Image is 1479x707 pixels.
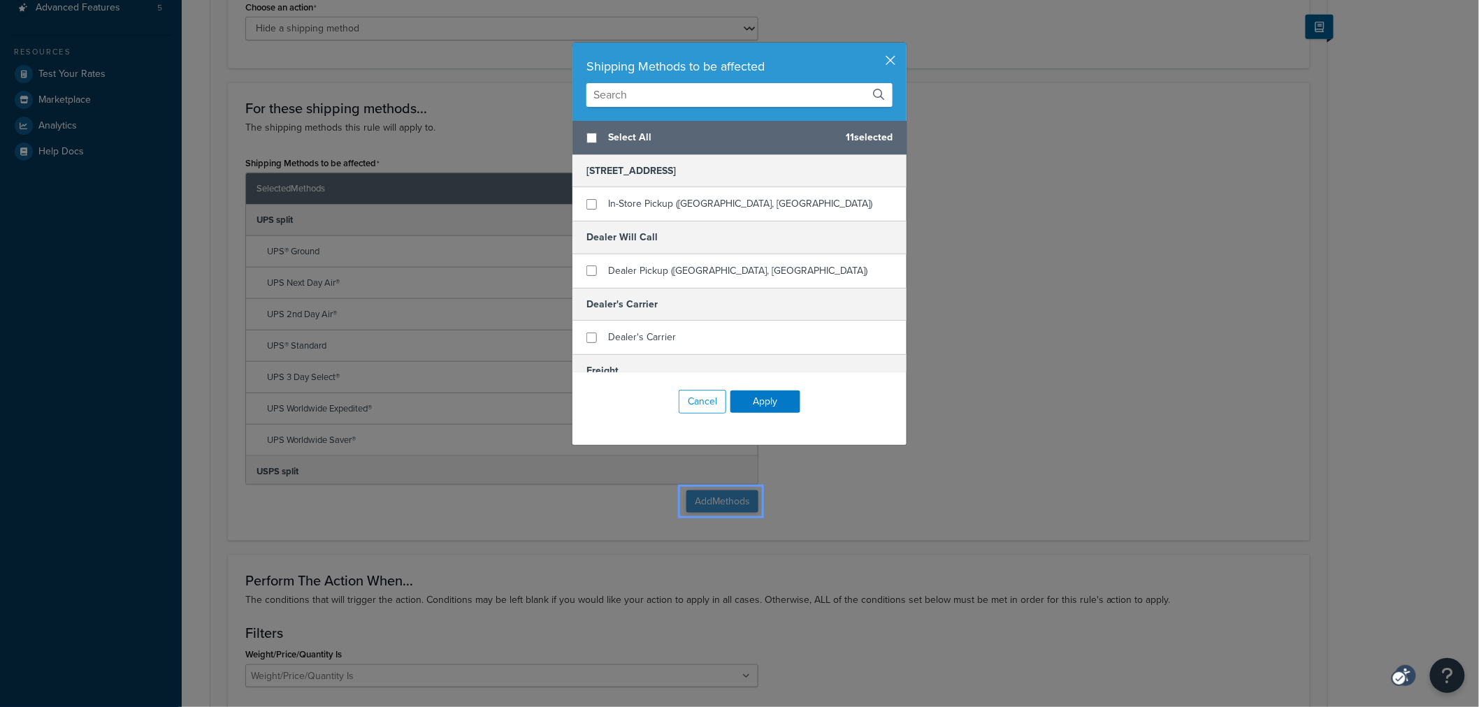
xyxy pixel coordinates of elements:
[730,391,800,413] button: Apply
[679,390,726,414] button: Cancel
[586,265,597,276] input: For these shipping methods...The shipping methods this rule will apply to.Shipping Methods to be ...
[608,330,676,344] span: Dealer's Carrier
[608,196,872,211] span: In-Store Pickup ([GEOGRAPHIC_DATA], [GEOGRAPHIC_DATA])
[586,333,597,343] input: For these shipping methods...The shipping methods this rule will apply to.Shipping Methods to be ...
[608,128,835,147] span: Select All
[572,354,907,387] h5: Freight
[586,57,893,76] div: Shipping Methods to be affected
[572,155,907,187] h5: [STREET_ADDRESS]
[572,288,907,321] h5: Dealer's Carrier
[586,199,597,210] input: For these shipping methods...The shipping methods this rule will apply to.Shipping Methods to be ...
[586,83,893,107] input: Search
[572,121,907,155] div: 11 selected
[608,263,867,278] span: Dealer Pickup ([GEOGRAPHIC_DATA], [GEOGRAPHIC_DATA])
[572,221,907,254] h5: Dealer Will Call
[586,133,597,143] input: Select All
